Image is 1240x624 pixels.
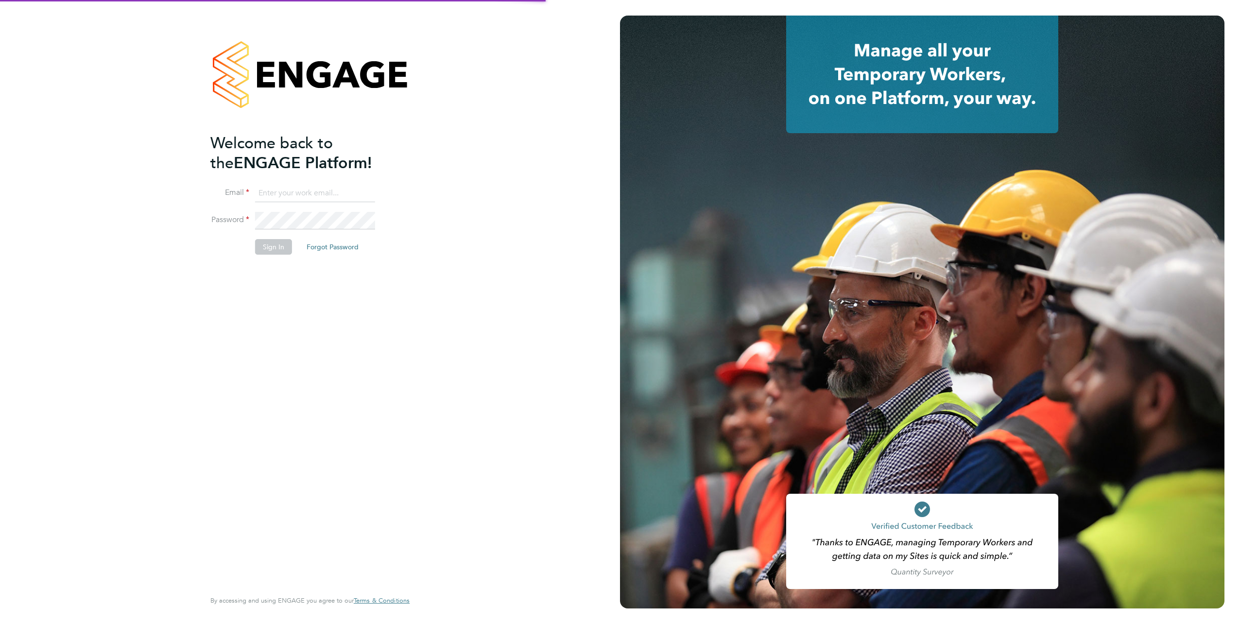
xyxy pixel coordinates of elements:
[255,185,375,202] input: Enter your work email...
[210,134,333,173] span: Welcome back to the
[210,188,249,198] label: Email
[210,133,400,173] h2: ENGAGE Platform!
[354,596,410,605] span: Terms & Conditions
[354,597,410,605] a: Terms & Conditions
[210,215,249,225] label: Password
[299,239,366,255] button: Forgot Password
[255,239,292,255] button: Sign In
[210,596,410,605] span: By accessing and using ENGAGE you agree to our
